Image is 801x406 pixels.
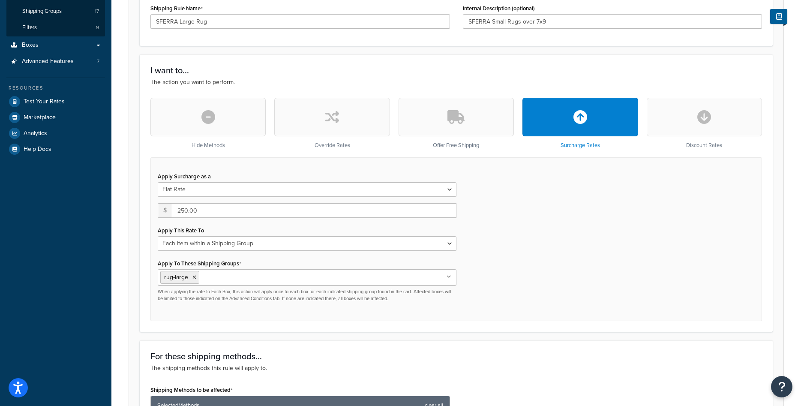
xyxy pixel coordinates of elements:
[6,20,105,36] li: Filters
[24,146,51,153] span: Help Docs
[22,58,74,65] span: Advanced Features
[24,114,56,121] span: Marketplace
[158,260,241,267] label: Apply To These Shipping Groups
[150,98,266,149] div: Hide Methods
[399,98,514,149] div: Offer Free Shipping
[150,352,762,361] h3: For these shipping methods...
[150,66,762,75] h3: I want to...
[771,376,792,397] button: Open Resource Center
[22,42,39,49] span: Boxes
[158,227,204,234] label: Apply This Rate To
[22,8,62,15] span: Shipping Groups
[158,203,172,218] span: $
[158,173,211,180] label: Apply Surcharge as a
[6,84,105,92] div: Resources
[6,54,105,69] a: Advanced Features7
[463,5,535,12] label: Internal Description (optional)
[6,126,105,141] a: Analytics
[522,98,638,149] div: Surcharge Rates
[95,8,99,15] span: 17
[274,98,390,149] div: Override Rates
[97,58,99,65] span: 7
[6,54,105,69] li: Advanced Features
[6,3,105,19] li: Shipping Groups
[647,98,762,149] div: Discount Rates
[6,37,105,53] a: Boxes
[22,24,37,31] span: Filters
[6,3,105,19] a: Shipping Groups17
[6,110,105,125] a: Marketplace
[150,364,762,373] p: The shipping methods this rule will apply to.
[6,20,105,36] a: Filters9
[96,24,99,31] span: 9
[150,5,203,12] label: Shipping Rule Name
[164,273,188,282] span: rug-large
[150,387,233,394] label: Shipping Methods to be affected
[150,78,762,87] p: The action you want to perform.
[770,9,787,24] button: Show Help Docs
[158,289,456,302] p: When applying the rate to Each Box, this action will apply once to each box for each indicated sh...
[24,130,47,137] span: Analytics
[6,94,105,109] a: Test Your Rates
[6,141,105,157] a: Help Docs
[24,98,65,105] span: Test Your Rates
